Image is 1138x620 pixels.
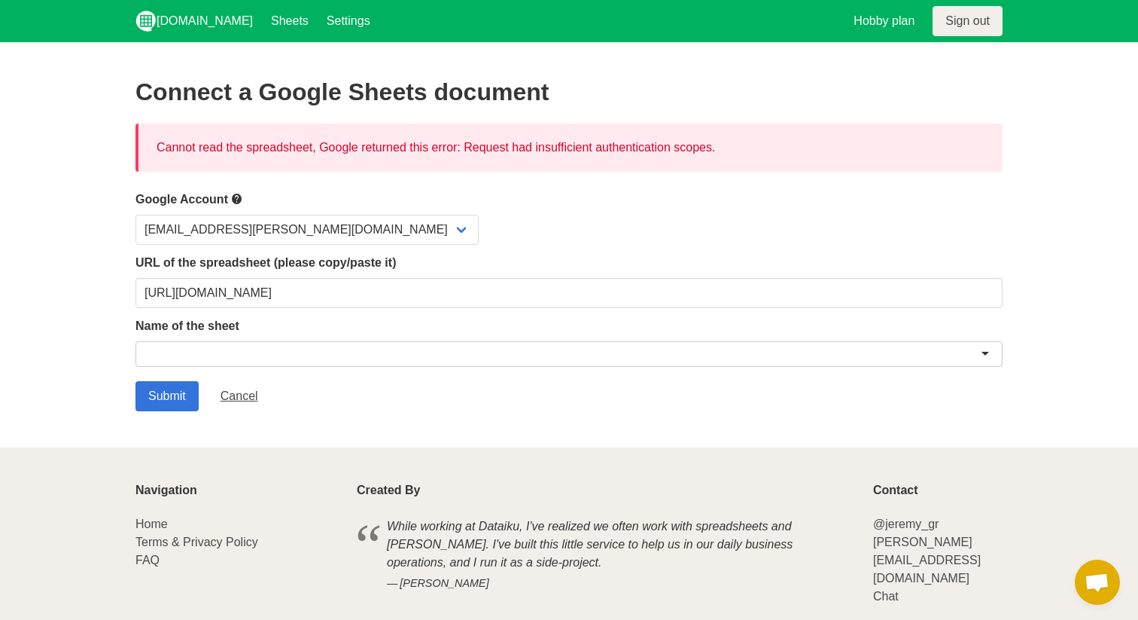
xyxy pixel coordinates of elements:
[135,124,1003,172] div: Cannot read the spreadsheet, Google returned this error: Request had insufficient authentication ...
[873,536,981,585] a: [PERSON_NAME][EMAIL_ADDRESS][DOMAIN_NAME]
[873,590,899,603] a: Chat
[208,381,271,411] a: Cancel
[357,515,855,594] blockquote: While working at Dataiku, I've realized we often work with spreadsheets and [PERSON_NAME]. I've b...
[1075,560,1120,605] a: Open chat
[357,484,855,497] p: Created By
[135,190,1003,209] label: Google Account
[873,518,939,530] a: @jeremy_gr
[135,381,199,411] input: Submit
[135,484,339,497] p: Navigation
[873,484,1003,497] p: Contact
[135,254,1003,272] label: URL of the spreadsheet (please copy/paste it)
[135,518,168,530] a: Home
[933,6,1003,36] a: Sign out
[135,78,1003,105] h2: Connect a Google Sheets document
[135,11,157,32] img: logo_v2_white.png
[135,536,258,548] a: Terms & Privacy Policy
[387,576,825,592] cite: [PERSON_NAME]
[135,317,1003,335] label: Name of the sheet
[135,278,1003,308] input: Should start with https://docs.google.com/spreadsheets/d/
[135,554,160,567] a: FAQ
